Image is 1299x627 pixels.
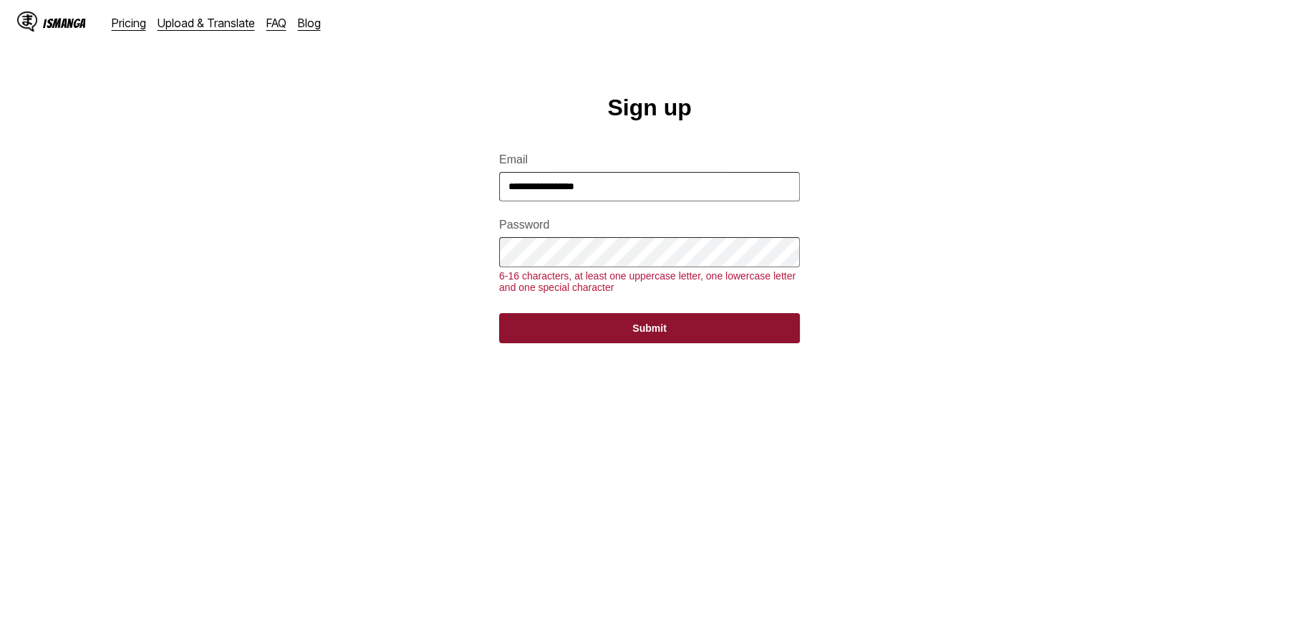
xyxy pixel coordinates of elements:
[499,153,800,166] label: Email
[499,313,800,343] button: Submit
[266,16,286,30] a: FAQ
[112,16,146,30] a: Pricing
[607,95,691,121] h1: Sign up
[43,16,86,30] div: IsManga
[158,16,255,30] a: Upload & Translate
[499,270,800,293] div: 6-16 characters, at least one uppercase letter, one lowercase letter and one special character
[17,11,37,32] img: IsManga Logo
[17,11,112,34] a: IsManga LogoIsManga
[298,16,321,30] a: Blog
[499,219,800,231] label: Password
